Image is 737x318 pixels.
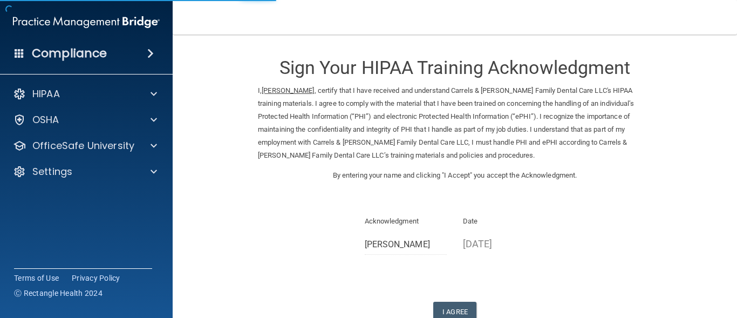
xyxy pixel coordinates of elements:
[32,139,134,152] p: OfficeSafe University
[32,165,72,178] p: Settings
[258,84,652,162] p: I, , certify that I have received and understand Carrels & [PERSON_NAME] Family Dental Care LLC's...
[32,46,107,61] h4: Compliance
[13,139,157,152] a: OfficeSafe University
[13,113,157,126] a: OSHA
[463,215,545,228] p: Date
[365,235,447,255] input: Full Name
[365,215,447,228] p: Acknowledgment
[14,288,103,299] span: Ⓒ Rectangle Health 2024
[72,273,120,283] a: Privacy Policy
[262,86,314,94] ins: [PERSON_NAME]
[258,169,652,182] p: By entering your name and clicking "I Accept" you accept the Acknowledgment.
[14,273,59,283] a: Terms of Use
[32,87,60,100] p: HIPAA
[13,165,157,178] a: Settings
[258,58,652,78] h3: Sign Your HIPAA Training Acknowledgment
[13,87,157,100] a: HIPAA
[463,235,545,253] p: [DATE]
[32,113,59,126] p: OSHA
[13,11,160,33] img: PMB logo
